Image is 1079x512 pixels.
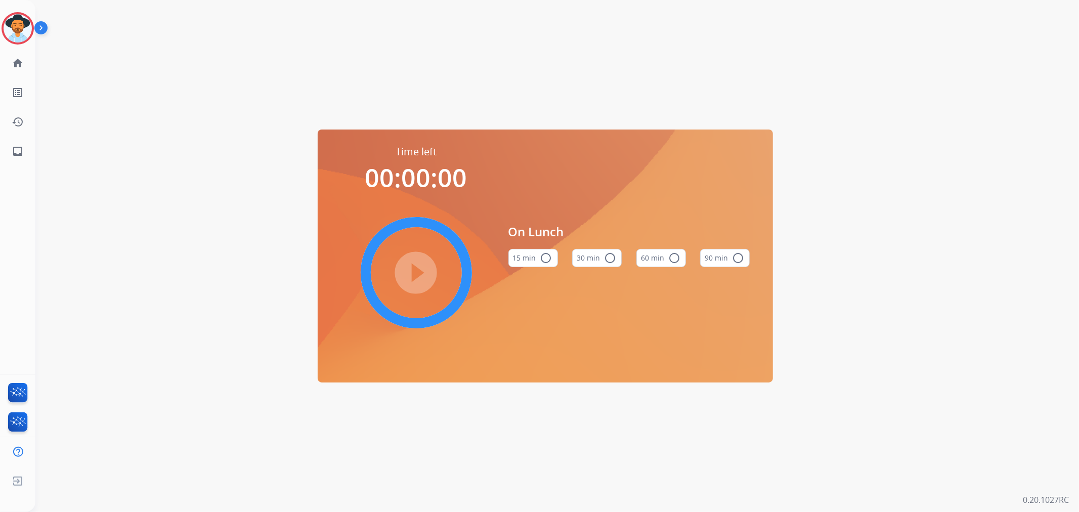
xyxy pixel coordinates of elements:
button: 90 min [700,249,750,267]
mat-icon: home [12,57,24,69]
img: avatar [4,14,32,42]
mat-icon: radio_button_unchecked [540,252,552,264]
span: 00:00:00 [365,160,467,195]
mat-icon: list_alt [12,87,24,99]
p: 0.20.1027RC [1023,494,1069,506]
button: 30 min [572,249,622,267]
button: 60 min [636,249,686,267]
mat-icon: radio_button_unchecked [668,252,680,264]
mat-icon: inbox [12,145,24,157]
span: Time left [396,145,437,159]
span: On Lunch [508,223,750,241]
mat-icon: radio_button_unchecked [604,252,616,264]
mat-icon: history [12,116,24,128]
button: 15 min [508,249,558,267]
mat-icon: radio_button_unchecked [732,252,744,264]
